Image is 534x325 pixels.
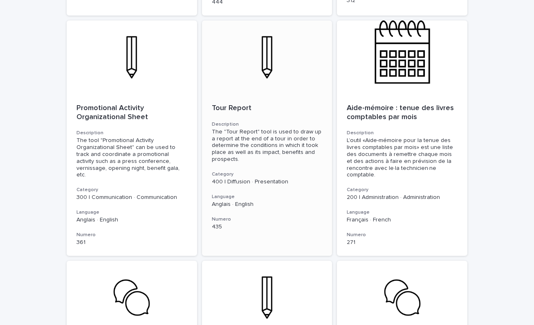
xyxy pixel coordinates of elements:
[67,20,197,256] a: Promotional Activity Organizational SheetDescriptionThe tool "Promotional Activity Organizational...
[76,239,187,246] p: 361
[76,209,187,216] h3: Language
[347,130,458,136] h3: Description
[212,223,323,230] p: 435
[337,20,467,256] a: Aide-mémoire : tenue des livres comptables par moisDescriptionL’outil «Aide-mémoire pour la tenue...
[212,121,323,128] h3: Description
[347,137,458,178] div: L’outil «Aide-mémoire pour la tenue des livres comptables par mois» est une liste des documents à...
[76,187,187,193] h3: Category
[202,20,332,256] a: Tour ReportDescriptionThe "Tour Report" tool is used to draw up a report at the end of a tour in ...
[76,104,187,122] p: Promotional Activity Organizational Sheet
[347,239,458,246] p: 271
[76,137,187,178] div: The tool "Promotional Activity Organizational Sheet" can be used to track and coordinate a promot...
[212,104,323,113] p: Tour Report
[212,194,323,200] h3: Language
[347,104,458,122] p: Aide-mémoire : tenue des livres comptables par mois
[347,209,458,216] h3: Language
[212,178,323,185] p: 400 | Diffusion · Presentation
[212,171,323,178] h3: Category
[76,194,187,201] p: 300 | Communication · Communication
[347,232,458,238] h3: Numero
[347,187,458,193] h3: Category
[347,217,458,223] p: Français · French
[347,194,458,201] p: 200 | Administration · Administration
[76,130,187,136] h3: Description
[212,129,323,163] div: The "Tour Report" tool is used to draw up a report at the end of a tour in order to determine the...
[212,216,323,223] h3: Numero
[76,217,187,223] p: Anglais · English
[76,232,187,238] h3: Numero
[212,201,323,208] p: Anglais · English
